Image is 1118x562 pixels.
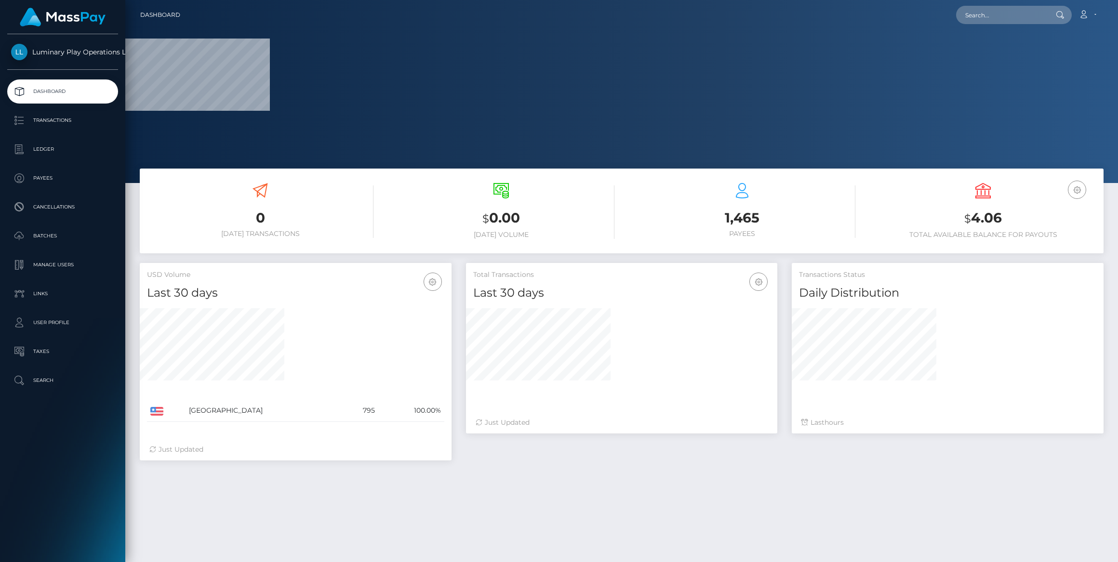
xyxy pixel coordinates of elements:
a: Cancellations [7,195,118,219]
h3: 0.00 [388,209,614,228]
h6: Payees [629,230,855,238]
p: Transactions [11,113,114,128]
p: Batches [11,229,114,243]
h6: [DATE] Volume [388,231,614,239]
p: Manage Users [11,258,114,272]
h5: Transactions Status [799,270,1096,280]
h6: [DATE] Transactions [147,230,373,238]
h3: 4.06 [870,209,1096,228]
a: Transactions [7,108,118,132]
div: Last hours [801,418,1094,428]
p: Taxes [11,344,114,359]
img: MassPay Logo [20,8,106,26]
input: Search... [956,6,1047,24]
small: $ [964,212,971,225]
img: US.png [150,407,163,416]
a: Taxes [7,340,118,364]
p: Cancellations [11,200,114,214]
h6: Total Available Balance for Payouts [870,231,1096,239]
p: Payees [11,171,114,185]
div: Just Updated [476,418,768,428]
img: Luminary Play Operations Limited [11,44,27,60]
h3: 1,465 [629,209,855,227]
a: Payees [7,166,118,190]
a: Manage Users [7,253,118,277]
p: Dashboard [11,84,114,99]
a: Batches [7,224,118,248]
p: Search [11,373,114,388]
h5: USD Volume [147,270,444,280]
p: Ledger [11,142,114,157]
span: Luminary Play Operations Limited [7,48,118,56]
a: Search [7,368,118,392]
td: 795 [342,400,379,422]
h4: Last 30 days [147,285,444,301]
a: Dashboard [140,5,180,25]
a: Ledger [7,137,118,161]
a: Dashboard [7,79,118,104]
div: Just Updated [149,444,442,455]
td: 100.00% [378,400,444,422]
h4: Last 30 days [473,285,771,301]
h3: 0 [147,209,373,227]
small: $ [482,212,489,225]
td: [GEOGRAPHIC_DATA] [186,400,342,422]
h5: Total Transactions [473,270,771,280]
a: User Profile [7,311,118,335]
h4: Daily Distribution [799,285,1096,301]
p: Links [11,287,114,301]
p: User Profile [11,315,114,330]
a: Links [7,282,118,306]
